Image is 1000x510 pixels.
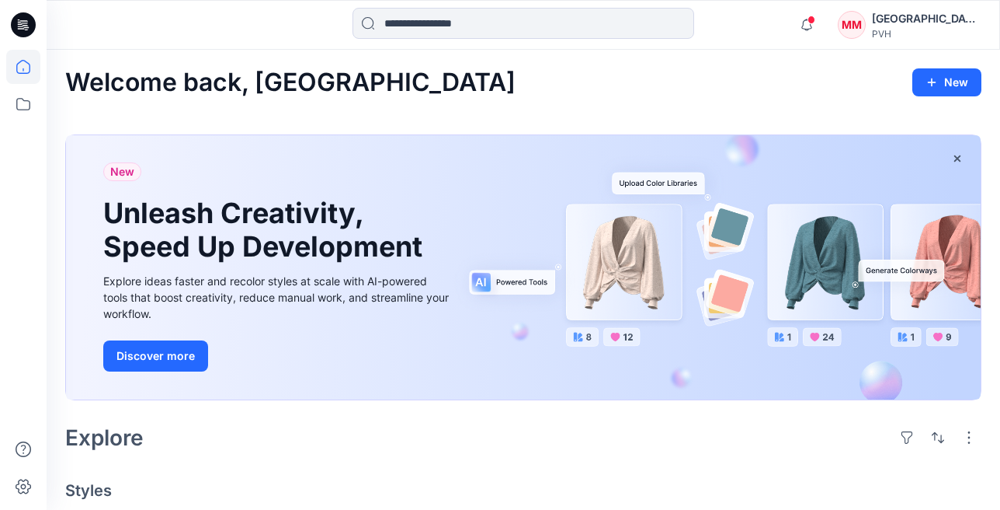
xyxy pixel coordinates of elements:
h2: Welcome back, [GEOGRAPHIC_DATA] [65,68,516,97]
div: Explore ideas faster and recolor styles at scale with AI-powered tools that boost creativity, red... [103,273,453,322]
div: MM [838,11,866,39]
h4: Styles [65,481,981,500]
div: PVH [872,28,981,40]
button: Discover more [103,341,208,372]
h1: Unleash Creativity, Speed Up Development [103,197,429,264]
h2: Explore [65,425,144,450]
div: [GEOGRAPHIC_DATA][PERSON_NAME][GEOGRAPHIC_DATA] [872,9,981,28]
button: New [912,68,981,96]
span: New [110,162,134,181]
a: Discover more [103,341,453,372]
